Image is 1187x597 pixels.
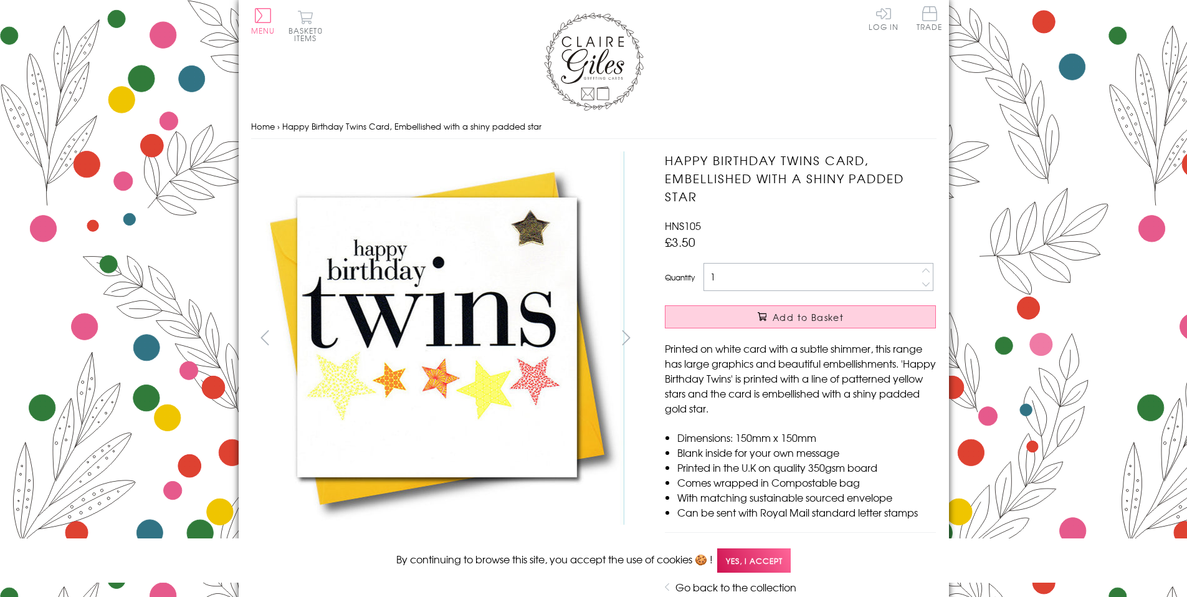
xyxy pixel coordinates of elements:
[665,341,936,416] p: Printed on white card with a subtle shimmer, this range has large graphics and beautiful embellis...
[612,323,640,351] button: next
[544,12,644,111] img: Claire Giles Greetings Cards
[665,218,701,233] span: HNS105
[677,505,936,520] li: Can be sent with Royal Mail standard letter stamps
[251,25,275,36] span: Menu
[251,120,275,132] a: Home
[288,10,323,42] button: Basket0 items
[677,430,936,445] li: Dimensions: 150mm x 150mm
[277,120,280,132] span: ›
[677,445,936,460] li: Blank inside for your own message
[665,272,695,283] label: Quantity
[294,25,323,44] span: 0 items
[665,305,936,328] button: Add to Basket
[665,151,936,205] h1: Happy Birthday Twins Card, Embellished with a shiny padded star
[773,311,844,323] span: Add to Basket
[869,6,899,31] a: Log In
[717,548,791,573] span: Yes, I accept
[640,151,1014,525] img: Happy Birthday Twins Card, Embellished with a shiny padded star
[250,151,624,525] img: Happy Birthday Twins Card, Embellished with a shiny padded star
[675,580,796,595] a: Go back to the collection
[677,490,936,505] li: With matching sustainable sourced envelope
[282,120,541,132] span: Happy Birthday Twins Card, Embellished with a shiny padded star
[677,475,936,490] li: Comes wrapped in Compostable bag
[917,6,943,33] a: Trade
[665,233,695,251] span: £3.50
[917,6,943,31] span: Trade
[677,460,936,475] li: Printed in the U.K on quality 350gsm board
[251,114,937,140] nav: breadcrumbs
[251,323,279,351] button: prev
[251,8,275,34] button: Menu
